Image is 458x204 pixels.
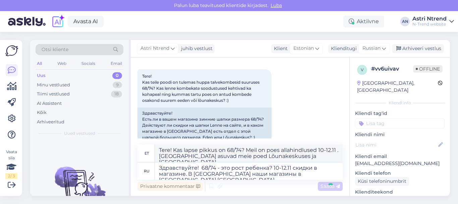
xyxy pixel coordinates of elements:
div: Klienditugi [328,45,357,52]
div: Email [109,59,123,68]
span: v [361,67,363,72]
div: Tiimi vestlused [37,91,70,97]
p: [EMAIL_ADDRESS][DOMAIN_NAME] [355,160,445,167]
div: AN [400,17,410,26]
div: Arhiveeritud [37,119,64,125]
div: Здравствуйте! Есть ли в вашем магазине зимние шапки размера 68/74? Действуют ли скидки на шапки L... [137,108,272,143]
span: Russian [362,45,381,52]
span: Uued vestlused [64,130,95,136]
div: Web [56,59,68,68]
span: Astri Ntrend [140,45,169,52]
div: 2 / 3 [5,173,17,179]
span: Tere! Kas teile poodi on tulemas huppa talvekombesid suuruses 68/74? Kas lenne kombekate soodustu... [142,74,261,103]
span: Otsi kliente [42,46,68,53]
div: AI Assistent [37,100,62,107]
div: Vaata siia [5,149,17,179]
div: Astri Ntrend [412,16,447,22]
img: Askly Logo [5,45,18,56]
div: Arhiveeri vestlus [392,44,444,53]
div: 18 [111,91,122,97]
a: Astri NtrendN-Trend website [412,16,454,27]
span: Offline [413,65,443,73]
div: # vv6uivav [371,65,413,73]
p: Klienditeekond [355,189,445,196]
div: Socials [80,59,97,68]
div: Aktiivne [343,15,384,28]
span: Luba [269,2,284,8]
div: N-Trend website [412,22,447,27]
p: Kliendi tag'id [355,110,445,117]
div: All [36,59,43,68]
div: Minu vestlused [37,82,70,88]
div: [GEOGRAPHIC_DATA], [GEOGRAPHIC_DATA] [357,80,438,94]
div: Klient [271,45,288,52]
span: Estonian [293,45,314,52]
div: Uus [37,72,46,79]
img: explore-ai [51,14,65,29]
a: Avasta AI [68,16,104,27]
p: Kliendi telefon [355,170,445,177]
div: Küsi telefoninumbrit [355,177,409,186]
div: 0 [112,72,122,79]
input: Lisa tag [355,118,445,128]
div: 9 [113,82,122,88]
p: Kliendi email [355,153,445,160]
input: Lisa nimi [355,141,437,149]
div: Kliendi info [355,100,445,106]
div: Kõik [37,109,47,116]
p: Kliendi nimi [355,131,445,138]
div: juhib vestlust [178,45,213,52]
